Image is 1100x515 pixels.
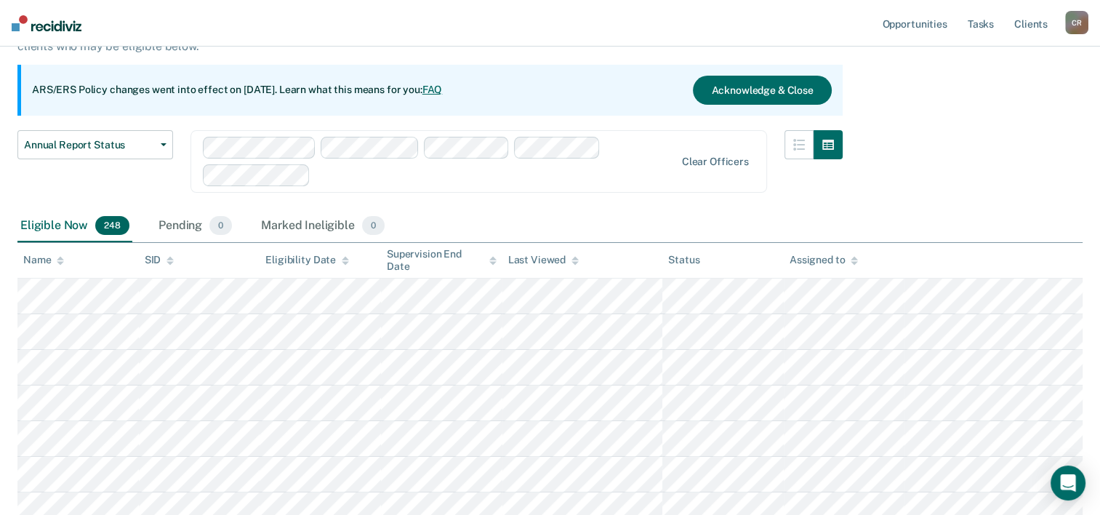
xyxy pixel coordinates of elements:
p: ARS/ERS Policy changes went into effect on [DATE]. Learn what this means for you: [32,83,442,97]
div: C R [1065,11,1088,34]
div: Marked Ineligible0 [258,210,388,242]
div: Pending0 [156,210,235,242]
img: Recidiviz [12,15,81,31]
span: Annual Report Status [24,139,155,151]
span: 0 [362,216,385,235]
div: Last Viewed [508,254,579,266]
div: SID [145,254,174,266]
div: Supervision End Date [387,248,497,273]
div: Eligibility Date [265,254,349,266]
div: Status [668,254,699,266]
span: 0 [209,216,232,235]
div: Name [23,254,64,266]
a: FAQ [422,84,443,95]
p: Supervision clients may be eligible for Annual Report Status if they meet certain criteria. The o... [17,25,832,53]
button: Acknowledge & Close [693,76,831,105]
div: Clear officers [682,156,749,168]
span: 248 [95,216,129,235]
div: Open Intercom Messenger [1051,466,1085,500]
button: CR [1065,11,1088,34]
div: Eligible Now248 [17,210,132,242]
button: Annual Report Status [17,130,173,159]
div: Assigned to [790,254,858,266]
